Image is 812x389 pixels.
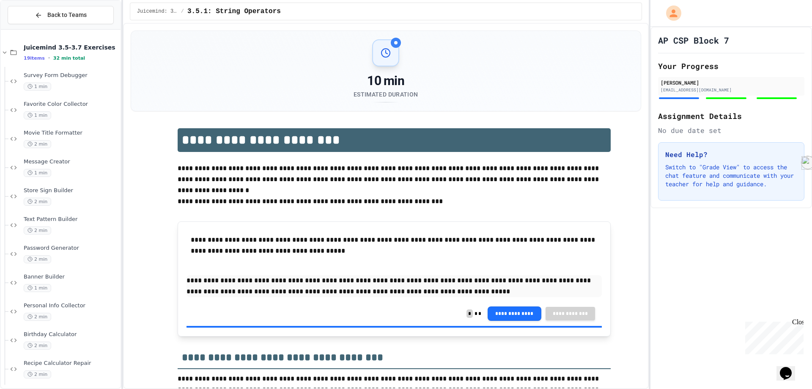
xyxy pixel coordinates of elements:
div: [PERSON_NAME] [661,79,802,86]
div: Estimated Duration [354,90,418,99]
span: Store Sign Builder [24,187,119,194]
div: My Account [657,3,683,23]
p: Switch to "Grade View" to access the chat feature and communicate with your teacher for help and ... [665,163,797,188]
h3: Need Help? [665,149,797,160]
span: Recipe Calculator Repair [24,360,119,367]
span: Back to Teams [47,11,87,19]
h2: Your Progress [658,60,804,72]
span: 32 min total [53,55,85,61]
span: Message Creator [24,158,119,166]
span: Password Generator [24,245,119,252]
span: Favorite Color Collector [24,101,119,108]
span: 2 min [24,255,51,263]
span: 19 items [24,55,45,61]
span: Juicemind 3.5-3.7 Exercises [24,44,119,51]
span: 3.5.1: String Operators [187,6,281,17]
span: Juicemind: 3.5.1-3.8.4 [137,8,178,15]
span: Movie Title Formatter [24,130,119,137]
h1: AP CSP Block 7 [658,34,729,46]
div: 10 min [354,73,418,88]
span: Survey Form Debugger [24,72,119,79]
span: 2 min [24,198,51,206]
h2: Assignment Details [658,110,804,122]
span: 1 min [24,111,51,119]
span: 2 min [24,140,51,148]
span: Banner Builder [24,273,119,281]
div: No due date set [658,125,804,135]
button: Back to Teams [8,6,114,24]
div: [EMAIL_ADDRESS][DOMAIN_NAME] [661,87,802,93]
span: Birthday Calculator [24,331,119,338]
span: 1 min [24,169,51,177]
span: 1 min [24,284,51,292]
span: • [48,55,50,61]
span: Text Pattern Builder [24,216,119,223]
span: / [181,8,184,15]
span: Personal Info Collector [24,302,119,309]
span: 2 min [24,342,51,350]
span: 2 min [24,226,51,235]
div: Chat with us now!Close [3,3,58,54]
span: 2 min [24,313,51,321]
span: 2 min [24,370,51,378]
span: 1 min [24,83,51,91]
